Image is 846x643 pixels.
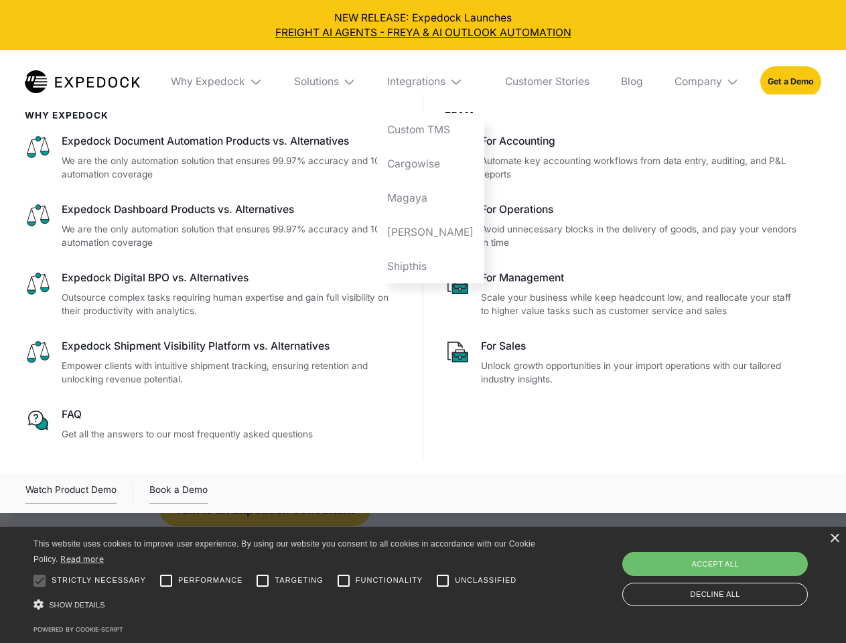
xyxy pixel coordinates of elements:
a: FREIGHT AI AGENTS - FREYA & AI OUTLOOK AUTOMATION [11,25,836,40]
div: Integrations [387,75,445,88]
div: Expedock Shipment Visibility Platform vs. Alternatives [62,339,402,354]
span: Strictly necessary [52,575,146,586]
a: Shipthis [377,249,484,283]
a: Custom TMS [377,113,484,147]
div: Why Expedock [161,50,273,113]
div: Why Expedock [171,75,245,88]
div: For Operations [481,202,800,217]
p: Empower clients with intuitive shipment tracking, ensuring retention and unlocking revenue potent... [62,359,402,386]
a: [PERSON_NAME] [377,215,484,249]
a: Cargowise [377,147,484,182]
span: This website uses cookies to improve user experience. By using our website you consent to all coo... [33,539,535,564]
a: For OperationsAvoid unnecessary blocks in the delivery of goods, and pay your vendors in time [445,202,800,250]
span: Targeting [275,575,323,586]
div: NEW RELEASE: Expedock Launches [11,11,836,40]
span: Show details [49,601,105,609]
a: Blog [610,50,653,113]
div: Team [445,110,800,121]
nav: Integrations [377,113,484,283]
a: Expedock Shipment Visibility Platform vs. AlternativesEmpower clients with intuitive shipment tra... [25,339,402,386]
span: Performance [178,575,243,586]
span: Functionality [356,575,423,586]
a: Read more [60,554,104,564]
div: FAQ [62,407,402,422]
a: Expedock Document Automation Products vs. AlternativesWe are the only automation solution that en... [25,134,402,182]
div: Expedock Digital BPO vs. Alternatives [62,271,402,285]
div: Company [664,50,750,113]
div: Integrations [377,50,484,113]
div: For Accounting [481,134,800,149]
p: Avoid unnecessary blocks in the delivery of goods, and pay your vendors in time [481,222,800,250]
a: Book a Demo [149,482,208,504]
div: Show details [33,596,540,614]
a: For ManagementScale your business while keep headcount low, and reallocate your staff to higher v... [445,271,800,318]
div: Solutions [294,75,339,88]
a: Get a Demo [760,66,821,96]
p: We are the only automation solution that ensures 99.97% accuracy and 100% automation coverage [62,222,402,250]
a: Customer Stories [494,50,600,113]
p: Scale your business while keep headcount low, and reallocate your staff to higher value tasks suc... [481,291,800,318]
p: Outsource complex tasks requiring human expertise and gain full visibility on their productivity ... [62,291,402,318]
div: Solutions [283,50,366,113]
a: Expedock Digital BPO vs. AlternativesOutsource complex tasks requiring human expertise and gain f... [25,271,402,318]
div: For Management [481,271,800,285]
span: Unclassified [455,575,516,586]
a: open lightbox [25,482,117,504]
a: For SalesUnlock growth opportunities in your import operations with our tailored industry insights. [445,339,800,386]
div: WHy Expedock [25,110,402,121]
div: Expedock Document Automation Products vs. Alternatives [62,134,402,149]
a: For AccountingAutomate key accounting workflows from data entry, auditing, and P&L reports [445,134,800,182]
div: Company [675,75,722,88]
p: Automate key accounting workflows from data entry, auditing, and P&L reports [481,154,800,182]
p: We are the only automation solution that ensures 99.97% accuracy and 100% automation coverage [62,154,402,182]
a: Magaya [377,181,484,215]
a: FAQGet all the answers to our most frequently asked questions [25,407,402,441]
p: Unlock growth opportunities in your import operations with our tailored industry insights. [481,359,800,386]
a: Expedock Dashboard Products vs. AlternativesWe are the only automation solution that ensures 99.9... [25,202,402,250]
div: Watch Product Demo [25,482,117,504]
div: For Sales [481,339,800,354]
iframe: Chat Widget [623,498,846,643]
a: Powered by cookie-script [33,626,123,633]
p: Get all the answers to our most frequently asked questions [62,427,402,441]
div: Expedock Dashboard Products vs. Alternatives [62,202,402,217]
